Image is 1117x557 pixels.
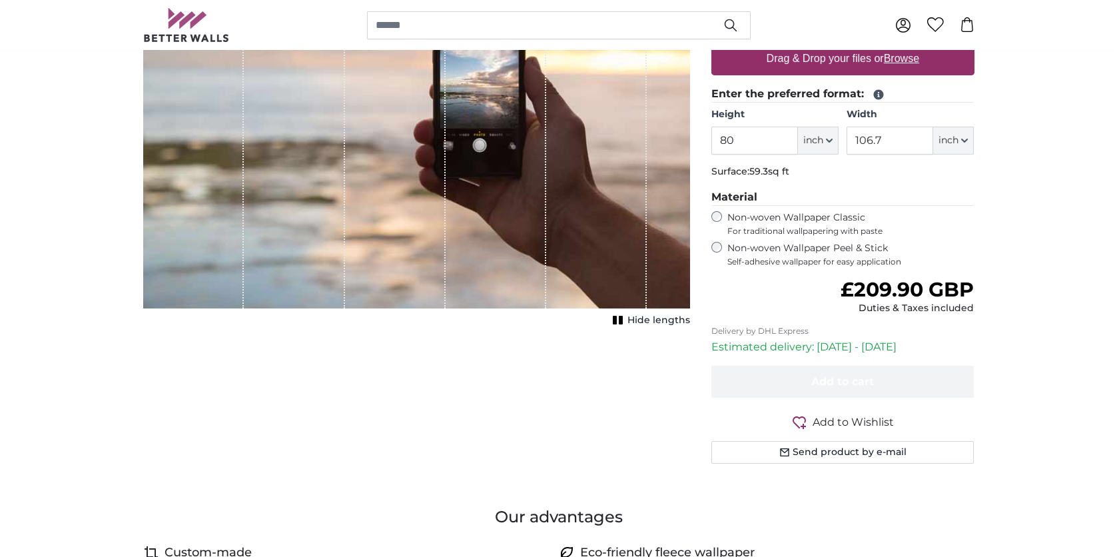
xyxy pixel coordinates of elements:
label: Width [847,108,974,121]
button: inch [933,127,974,155]
img: Betterwalls [143,8,230,42]
label: Non-woven Wallpaper Peel & Stick [727,242,974,267]
button: Add to Wishlist [711,414,974,430]
span: Hide lengths [627,314,690,327]
span: £209.90 GBP [841,277,974,302]
span: inch [938,134,958,147]
label: Drag & Drop your files or [761,45,924,72]
h3: Our advantages [143,506,974,528]
button: inch [798,127,839,155]
div: Duties & Taxes included [841,302,974,315]
button: Send product by e-mail [711,441,974,464]
label: Non-woven Wallpaper Classic [727,211,974,237]
p: Surface: [711,165,974,179]
span: 59.3sq ft [749,165,789,177]
span: inch [803,134,823,147]
button: Add to cart [711,366,974,398]
p: Delivery by DHL Express [711,326,974,336]
span: Self-adhesive wallpaper for easy application [727,257,974,267]
label: Height [711,108,839,121]
legend: Enter the preferred format: [711,86,974,103]
legend: Material [711,189,974,206]
span: Add to cart [811,375,874,388]
span: Add to Wishlist [813,414,894,430]
button: Hide lengths [609,311,690,330]
span: For traditional wallpapering with paste [727,226,974,237]
p: Estimated delivery: [DATE] - [DATE] [711,339,974,355]
u: Browse [884,53,919,64]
